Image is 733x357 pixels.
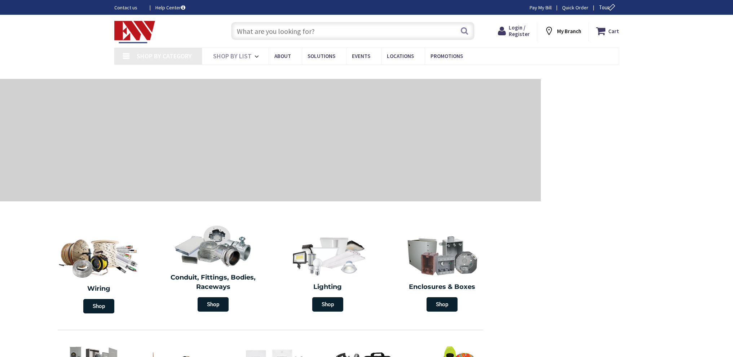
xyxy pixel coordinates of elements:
img: Electrical Wholesalers, Inc. [114,21,155,43]
input: What are you looking for? [231,22,474,40]
h2: Wiring [45,284,153,294]
span: Solutions [308,53,335,59]
h2: Lighting [276,282,380,292]
span: Shop [312,297,343,312]
a: Cart [596,24,619,37]
span: Promotions [430,53,463,59]
span: Locations [387,53,414,59]
strong: Cart [608,24,619,37]
a: Wiring Shop [41,231,156,317]
span: Login / Register [509,24,530,37]
a: Quick Order [562,4,588,11]
span: Shop By Category [137,52,192,60]
span: Shop By List [213,52,252,60]
h2: Conduit, Fittings, Bodies, Raceways [162,273,265,291]
a: Help Center [155,4,185,11]
span: Shop [83,299,114,313]
a: Login / Register [498,24,530,37]
div: My Branch [544,24,581,37]
span: About [274,53,291,59]
a: Enclosures & Boxes Shop [387,231,498,315]
a: Conduit, Fittings, Bodies, Raceways Shop [158,221,269,315]
a: Pay My Bill [530,4,552,11]
a: Lighting Shop [272,231,383,315]
a: Contact us [114,4,144,11]
span: Shop [427,297,458,312]
span: Shop [198,297,229,312]
strong: My Branch [557,28,581,35]
h2: Enclosures & Boxes [390,282,494,292]
span: Events [352,53,370,59]
span: Tour [599,4,617,11]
